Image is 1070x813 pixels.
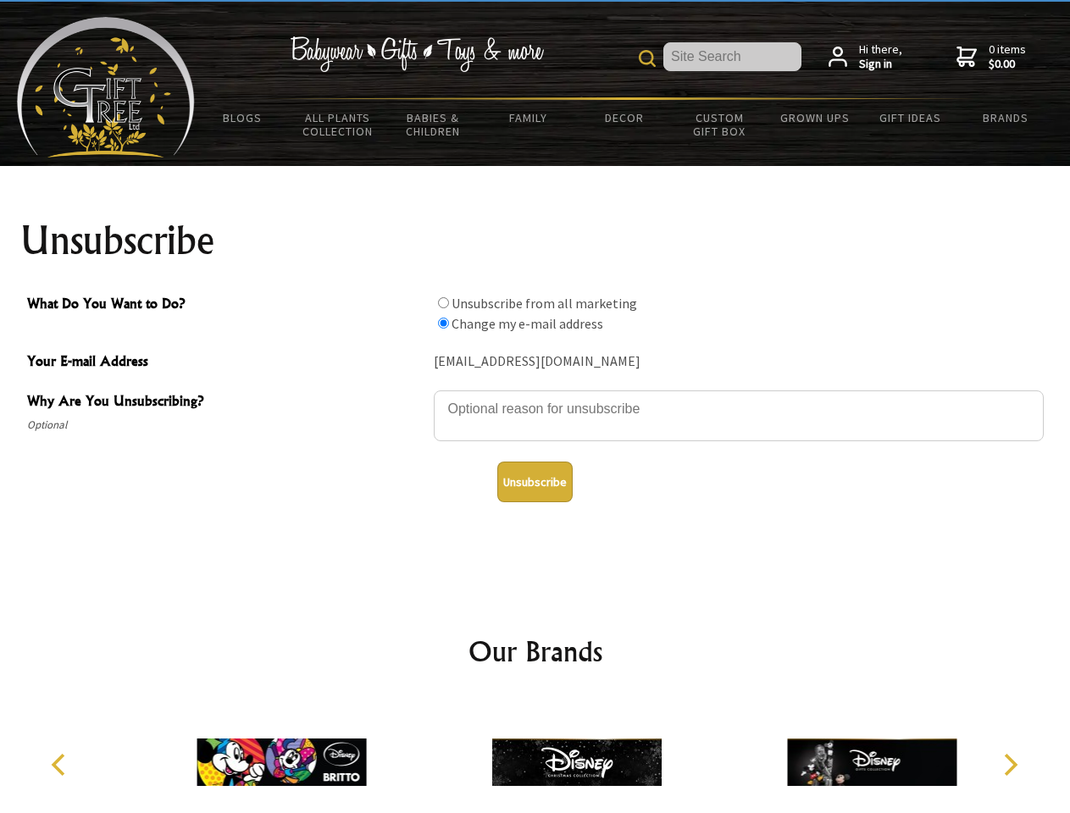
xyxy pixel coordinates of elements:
[576,100,672,135] a: Decor
[438,318,449,329] input: What Do You Want to Do?
[859,42,902,72] span: Hi there,
[291,100,386,149] a: All Plants Collection
[452,295,637,312] label: Unsubscribe from all marketing
[27,390,425,415] span: Why Are You Unsubscribing?
[956,42,1026,72] a: 0 items$0.00
[20,220,1051,261] h1: Unsubscribe
[862,100,958,135] a: Gift Ideas
[438,297,449,308] input: What Do You Want to Do?
[672,100,768,149] a: Custom Gift Box
[452,315,603,332] label: Change my e-mail address
[17,17,195,158] img: Babyware - Gifts - Toys and more...
[481,100,577,135] a: Family
[639,50,656,67] img: product search
[434,349,1044,375] div: [EMAIL_ADDRESS][DOMAIN_NAME]
[290,36,544,72] img: Babywear - Gifts - Toys & more
[663,42,801,71] input: Site Search
[991,746,1028,783] button: Next
[27,351,425,375] span: Your E-mail Address
[42,746,80,783] button: Previous
[27,293,425,318] span: What Do You Want to Do?
[434,390,1044,441] textarea: Why Are You Unsubscribing?
[989,57,1026,72] strong: $0.00
[385,100,481,149] a: Babies & Children
[859,57,902,72] strong: Sign in
[958,100,1054,135] a: Brands
[989,41,1026,72] span: 0 items
[34,631,1037,672] h2: Our Brands
[829,42,902,72] a: Hi there,Sign in
[27,415,425,435] span: Optional
[497,462,573,502] button: Unsubscribe
[767,100,862,135] a: Grown Ups
[195,100,291,135] a: BLOGS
